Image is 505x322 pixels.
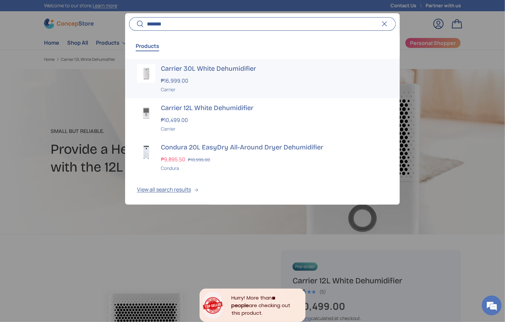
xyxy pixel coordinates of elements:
div: Carrier [161,86,388,93]
a: carrier-dehumidifier-30-liter-full-view-concepstore Carrier 30L White Dehumidifier ₱16,999.00 Car... [125,59,400,98]
h3: Carrier 30L White Dehumidifier [161,64,388,73]
div: Carrier [161,125,388,132]
div: Close [302,289,305,292]
div: Chat with us now [34,37,111,46]
img: condura-easy-dry-dehumidifier-full-view-concepstore.ph [137,143,156,161]
strong: ₱9,895.50 [161,156,187,163]
a: condura-easy-dry-dehumidifier-full-view-concepstore.ph Condura 20L EasyDry All-Around Dryer Dehum... [125,138,400,177]
div: Condura [161,165,388,172]
img: carrier-dehumidifier-12-liter-full-view-concepstore [137,103,156,122]
s: ₱10,995.00 [188,157,210,163]
span: We're online! [38,83,91,150]
strong: ₱10,499.00 [161,116,190,124]
h3: Carrier 12L White Dehumidifier [161,103,388,113]
strong: ₱16,999.00 [161,77,190,84]
img: carrier-dehumidifier-30-liter-full-view-concepstore [137,64,156,83]
textarea: Type your message and hit 'Enter' [3,181,126,204]
a: carrier-dehumidifier-12-liter-full-view-concepstore Carrier 12L White Dehumidifier ₱10,499.00 Car... [125,98,400,138]
div: Minimize live chat window [109,3,124,19]
button: Products [136,38,159,54]
button: View all search results [125,177,400,205]
h3: Condura 20L EasyDry All-Around Dryer Dehumidifier [161,143,388,152]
